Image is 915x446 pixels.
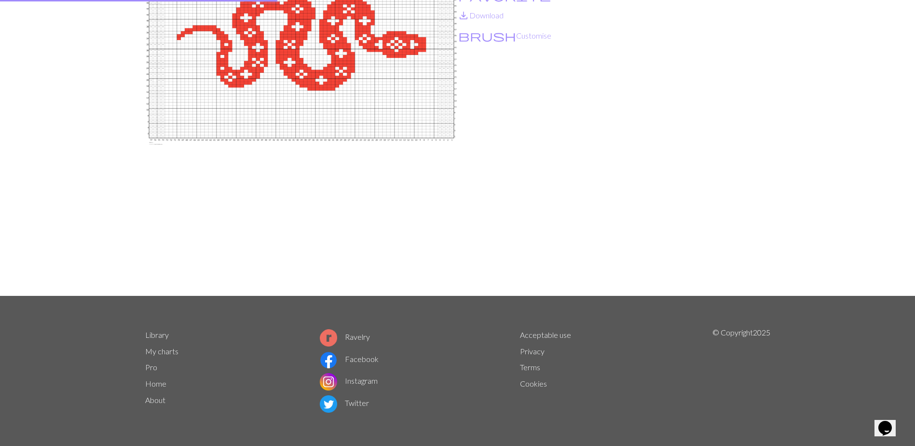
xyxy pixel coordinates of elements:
[145,395,165,404] a: About
[520,379,547,388] a: Cookies
[145,330,169,339] a: Library
[320,395,337,413] img: Twitter logo
[320,398,369,407] a: Twitter
[320,354,379,363] a: Facebook
[520,347,545,356] a: Privacy
[458,11,504,20] a: DownloadDownload
[458,10,469,21] i: Download
[320,376,378,385] a: Instagram
[520,362,540,372] a: Terms
[458,29,516,42] span: brush
[320,373,337,390] img: Instagram logo
[145,379,166,388] a: Home
[458,29,552,42] button: CustomiseCustomise
[520,330,571,339] a: Acceptable use
[320,329,337,347] img: Ravelry logo
[145,362,157,372] a: Pro
[320,351,337,369] img: Facebook logo
[712,327,770,415] p: © Copyright 2025
[320,332,370,341] a: Ravelry
[458,9,469,22] span: save_alt
[458,30,516,42] i: Customise
[874,407,905,436] iframe: chat widget
[145,347,178,356] a: My charts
